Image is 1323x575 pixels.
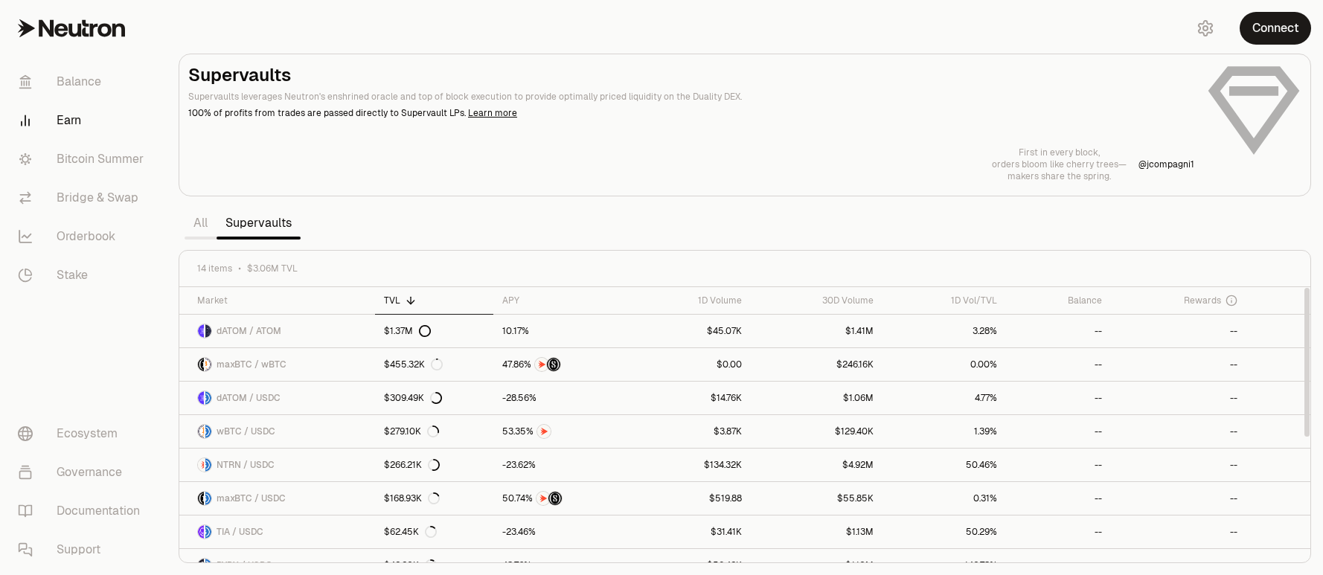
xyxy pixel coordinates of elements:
button: Connect [1240,12,1311,45]
img: maxBTC Logo [198,492,204,505]
a: $168.93K [375,482,493,515]
a: First in every block,orders bloom like cherry trees—makers share the spring. [992,147,1127,182]
a: NTRNStructured Points [493,482,631,515]
div: $42.20K [384,559,437,571]
a: TIA LogoUSDC LogoTIA / USDC [179,515,375,548]
a: $1.37M [375,315,493,347]
a: Stake [6,256,161,295]
img: USDC Logo [205,425,211,438]
h2: Supervaults [188,63,1194,87]
div: 30D Volume [760,295,874,306]
a: -- [1111,449,1246,481]
span: DYDX / USDC [217,559,272,571]
a: 0.00% [882,348,1006,381]
img: wBTC Logo [205,358,211,371]
a: $4.92M [751,449,882,481]
img: NTRN Logo [198,458,204,472]
a: -- [1006,348,1112,381]
img: NTRN [537,425,551,438]
div: 1D Volume [639,295,742,306]
img: USDC Logo [205,391,211,405]
div: $1.37M [384,325,431,337]
button: NTRNStructured Points [502,357,622,372]
a: Ecosystem [6,414,161,453]
img: USDC Logo [205,525,211,539]
a: 50.46% [882,449,1006,481]
a: 4.77% [882,382,1006,414]
a: -- [1006,449,1112,481]
a: Support [6,530,161,569]
a: $45.07K [630,315,751,347]
span: NTRN / USDC [217,459,275,471]
img: dATOM Logo [198,324,204,338]
img: USDC Logo [205,492,211,505]
p: 100% of profits from trades are passed directly to Supervault LPs. [188,106,1194,120]
div: Balance [1015,295,1103,306]
img: ATOM Logo [205,324,211,338]
p: Supervaults leverages Neutron's enshrined oracle and top of block execution to provide optimally ... [188,90,1194,103]
a: dATOM LogoATOM LogodATOM / ATOM [179,315,375,347]
a: -- [1111,382,1246,414]
div: $309.49K [384,392,442,404]
a: Bridge & Swap [6,179,161,217]
a: 0.31% [882,482,1006,515]
span: dATOM / ATOM [217,325,281,337]
a: $309.49K [375,382,493,414]
a: 50.29% [882,515,1006,548]
a: NTRN [493,415,631,448]
a: 3.28% [882,315,1006,347]
img: USDC Logo [205,458,211,472]
div: Market [197,295,366,306]
a: $279.10K [375,415,493,448]
div: $455.32K [384,359,443,370]
a: $246.16K [751,348,882,381]
a: @jcompagni1 [1138,158,1194,170]
a: Bitcoin Summer [6,140,161,179]
img: Structured Points [548,492,562,505]
a: Governance [6,453,161,492]
a: Supervaults [217,208,301,238]
a: $62.45K [375,515,493,548]
img: DYDX Logo [198,559,204,572]
p: makers share the spring. [992,170,1127,182]
a: $3.87K [630,415,751,448]
a: maxBTC LogoUSDC LogomaxBTC / USDC [179,482,375,515]
img: maxBTC Logo [198,358,204,371]
span: 14 items [197,263,232,274]
a: $1.13M [751,515,882,548]
img: NTRN [536,492,550,505]
div: $62.45K [384,526,437,538]
p: @ jcompagni1 [1138,158,1194,170]
a: All [185,208,217,238]
img: dATOM Logo [198,391,204,405]
a: $55.85K [751,482,882,515]
img: TIA Logo [198,525,204,539]
a: wBTC LogoUSDC LogowBTC / USDC [179,415,375,448]
img: NTRN [535,358,548,371]
span: Rewards [1184,295,1221,306]
span: TIA / USDC [217,526,263,538]
a: Balance [6,62,161,101]
a: -- [1111,515,1246,548]
a: 1.39% [882,415,1006,448]
a: -- [1111,482,1246,515]
a: NTRN LogoUSDC LogoNTRN / USDC [179,449,375,481]
a: $455.32K [375,348,493,381]
a: -- [1006,382,1112,414]
span: maxBTC / USDC [217,492,286,504]
a: -- [1111,415,1246,448]
div: TVL [384,295,484,306]
a: maxBTC LogowBTC LogomaxBTC / wBTC [179,348,375,381]
div: 1D Vol/TVL [891,295,997,306]
a: -- [1006,315,1112,347]
a: $1.06M [751,382,882,414]
a: $129.40K [751,415,882,448]
a: Learn more [468,107,517,119]
a: dATOM LogoUSDC LogodATOM / USDC [179,382,375,414]
div: APY [502,295,622,306]
a: $266.21K [375,449,493,481]
a: $31.41K [630,515,751,548]
a: $134.32K [630,449,751,481]
a: -- [1006,415,1112,448]
a: Documentation [6,492,161,530]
